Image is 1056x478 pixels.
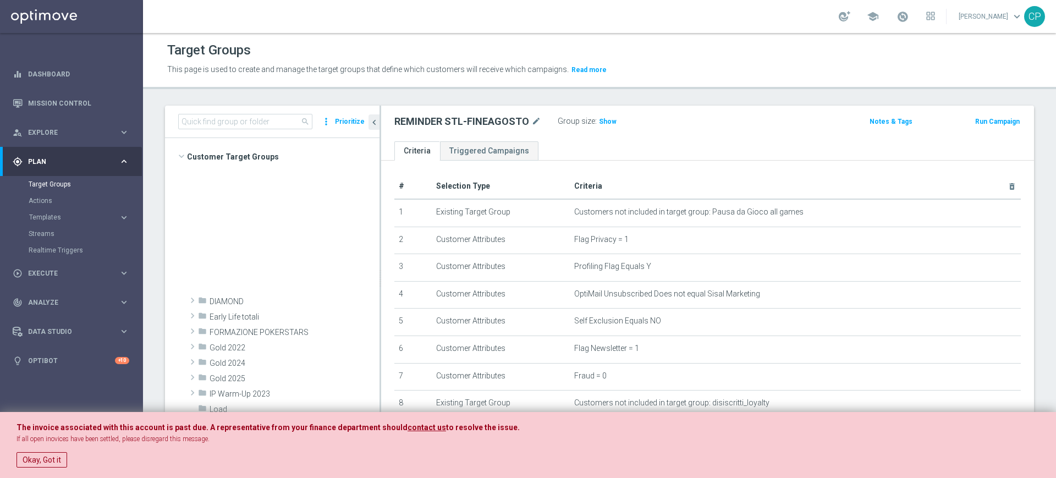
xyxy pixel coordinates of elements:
[12,128,130,137] button: person_search Explore keyboard_arrow_right
[13,157,23,167] i: gps_fixed
[394,141,440,161] a: Criteria
[12,327,130,336] button: Data Studio keyboard_arrow_right
[394,199,432,227] td: 1
[13,128,23,138] i: person_search
[198,342,207,355] i: folder
[12,356,130,365] button: lightbulb Optibot +10
[531,115,541,128] i: mode_edit
[12,157,130,166] button: gps_fixed Plan keyboard_arrow_right
[178,114,312,129] input: Quick find group or folder
[595,117,597,126] label: :
[16,423,408,432] span: The invoice associated with this account is past due. A representative from your finance departme...
[13,327,119,337] div: Data Studio
[13,157,119,167] div: Plan
[408,423,446,432] a: contact us
[12,99,130,108] button: Mission Control
[13,356,23,366] i: lightbulb
[394,309,432,336] td: 5
[115,357,129,364] div: +10
[432,254,570,282] td: Customer Attributes
[558,117,595,126] label: Group size
[29,242,142,259] div: Realtime Triggers
[301,117,310,126] span: search
[13,268,23,278] i: play_circle_outline
[12,298,130,307] div: track_changes Analyze keyboard_arrow_right
[13,298,23,307] i: track_changes
[28,270,119,277] span: Execute
[29,196,114,205] a: Actions
[333,114,366,129] button: Prioritize
[574,371,607,381] span: Fraud = 0
[29,180,114,189] a: Target Groups
[394,391,432,418] td: 8
[29,226,142,242] div: Streams
[1011,10,1023,23] span: keyboard_arrow_down
[29,209,142,226] div: Templates
[13,268,119,278] div: Execute
[198,388,207,401] i: folder
[574,344,639,353] span: Flag Newsletter = 1
[28,59,129,89] a: Dashboard
[570,64,608,76] button: Read more
[210,359,380,368] span: Gold 2024
[867,10,879,23] span: school
[394,227,432,254] td: 2
[119,268,129,278] i: keyboard_arrow_right
[13,59,129,89] div: Dashboard
[13,298,119,307] div: Analyze
[369,114,380,130] button: chevron_left
[1024,6,1045,27] div: CP
[210,312,380,322] span: Early Life totali
[167,65,569,74] span: This page is used to create and manage the target groups that define which customers will receive...
[119,326,129,337] i: keyboard_arrow_right
[12,269,130,278] button: play_circle_outline Execute keyboard_arrow_right
[574,182,602,190] span: Criteria
[394,115,529,128] h2: REMINDER STL-FINEAGOSTO
[198,327,207,339] i: folder
[187,149,380,164] span: Customer Target Groups
[16,452,67,468] button: Okay, Got it
[119,297,129,307] i: keyboard_arrow_right
[29,193,142,209] div: Actions
[28,129,119,136] span: Explore
[432,309,570,336] td: Customer Attributes
[29,176,142,193] div: Target Groups
[394,281,432,309] td: 4
[198,404,207,416] i: folder
[574,207,804,217] span: Customers not included in target group: Pausa da Gioco all games
[29,214,119,221] div: Templates
[28,328,119,335] span: Data Studio
[198,373,207,386] i: folder
[446,423,520,432] span: to resolve the issue.
[210,389,380,399] span: IP Warm-Up 2023
[394,363,432,391] td: 7
[210,343,380,353] span: Gold 2022
[29,246,114,255] a: Realtime Triggers
[958,8,1024,25] a: [PERSON_NAME]keyboard_arrow_down
[13,128,119,138] div: Explore
[432,391,570,418] td: Existing Target Group
[394,254,432,282] td: 3
[29,229,114,238] a: Streams
[574,398,769,408] span: Customers not included in target group: disiscritti_loyalty
[432,281,570,309] td: Customer Attributes
[28,158,119,165] span: Plan
[167,42,251,58] h1: Target Groups
[432,336,570,363] td: Customer Attributes
[321,114,332,129] i: more_vert
[599,118,617,125] span: Show
[13,69,23,79] i: equalizer
[198,311,207,324] i: folder
[394,174,432,199] th: #
[210,328,380,337] span: FORMAZIONE POKERSTARS
[432,227,570,254] td: Customer Attributes
[210,405,380,414] span: Load
[432,174,570,199] th: Selection Type
[432,363,570,391] td: Customer Attributes
[574,316,661,326] span: Self Exclusion Equals NO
